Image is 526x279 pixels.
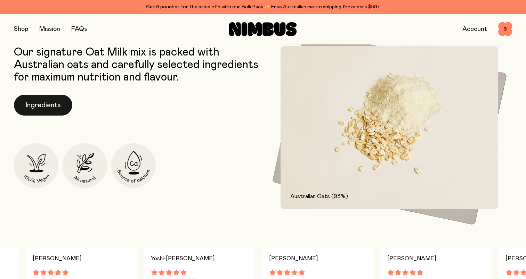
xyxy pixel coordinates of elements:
a: Mission [39,26,60,32]
h4: [PERSON_NAME] [269,253,366,264]
p: Australian Oats (93%) [290,192,489,201]
img: Raw oats and oats in powdered form [281,46,499,209]
h4: [PERSON_NAME] [33,253,130,264]
p: Our signature Oat Milk mix is packed with Australian oats and carefully selected ingredients for ... [14,46,260,84]
button: Ingredients [14,95,72,116]
h4: Yoshi-[PERSON_NAME] [151,253,248,264]
button: 3 [498,22,512,36]
a: Account [462,26,487,32]
a: FAQs [71,26,87,32]
div: Get 6 pouches for the price of 5 with our Bulk Pack ✨ Free Australian metro shipping for orders $59+ [14,3,512,11]
h4: [PERSON_NAME] [387,253,485,264]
